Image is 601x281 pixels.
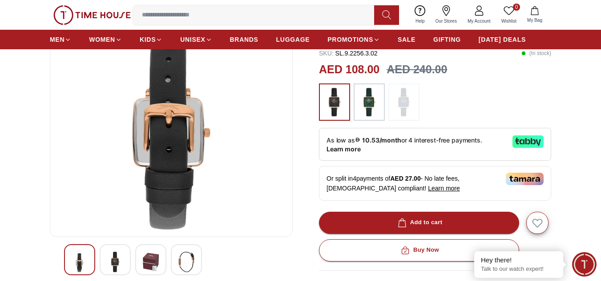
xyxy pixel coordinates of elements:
span: 0 [513,4,520,11]
div: Add to cart [396,218,443,228]
a: Help [410,4,430,26]
span: AED 27.00 [390,175,420,182]
p: ( In stock ) [521,49,551,58]
img: ... [358,88,380,116]
img: Slazenger Women's Analog Grey Dial Watch - SL.9.2256.3.02 [72,252,88,272]
span: WOMEN [89,35,115,44]
button: Buy Now [319,239,519,261]
a: BRANDS [230,32,258,47]
span: [DATE] DEALS [479,35,526,44]
span: SKU : [319,50,334,57]
a: UNISEX [180,32,212,47]
a: KIDS [140,32,162,47]
a: 0Wishlist [496,4,522,26]
span: Wishlist [498,18,520,24]
span: Our Stores [432,18,460,24]
span: My Account [464,18,494,24]
div: Chat Widget [572,252,597,277]
span: SALE [398,35,415,44]
img: Slazenger Women's Analog Grey Dial Watch - SL.9.2256.3.02 [107,252,123,272]
span: Learn more [428,185,460,192]
img: Tamara [506,173,544,185]
span: BRANDS [230,35,258,44]
h2: AED 108.00 [319,61,379,78]
a: LUGGAGE [276,32,310,47]
a: [DATE] DEALS [479,32,526,47]
span: Help [412,18,428,24]
span: GIFTING [433,35,461,44]
a: WOMEN [89,32,122,47]
a: Our Stores [430,4,462,26]
a: MEN [50,32,71,47]
h3: AED 240.00 [387,61,447,78]
img: ... [53,5,131,25]
img: Slazenger Women's Analog Grey Dial Watch - SL.9.2256.3.02 [143,252,159,272]
img: ... [323,88,346,116]
span: UNISEX [180,35,205,44]
p: SL.9.2256.3.02 [319,49,378,58]
span: My Bag [524,17,546,24]
img: Slazenger Women's Analog Grey Dial Watch - SL.9.2256.3.02 [178,252,194,272]
span: MEN [50,35,65,44]
div: Or split in 4 payments of - No late fees, [DEMOGRAPHIC_DATA] compliant! [319,166,551,201]
div: Hey there! [481,256,557,265]
span: PROMOTIONS [327,35,373,44]
img: ... [393,88,415,116]
span: LUGGAGE [276,35,310,44]
div: Buy Now [399,245,439,255]
a: PROMOTIONS [327,32,380,47]
a: GIFTING [433,32,461,47]
button: My Bag [522,4,548,25]
span: KIDS [140,35,156,44]
button: Add to cart [319,212,519,234]
a: SALE [398,32,415,47]
p: Talk to our watch expert! [481,265,557,273]
img: Slazenger Women's Analog Grey Dial Watch - SL.9.2256.3.02 [57,16,285,230]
